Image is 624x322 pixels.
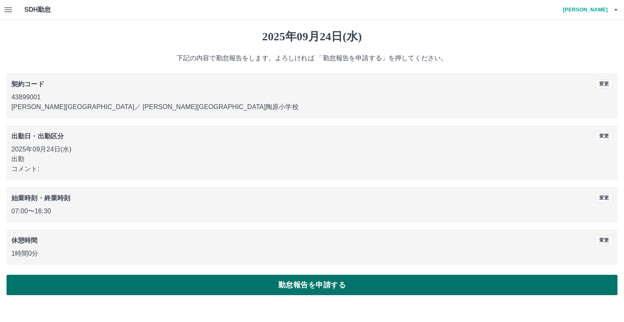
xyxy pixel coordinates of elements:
p: コメント: [11,164,613,174]
p: 43899001 [11,92,613,102]
p: 2025年09月24日(水) [11,145,613,154]
p: 1時間0分 [11,249,613,258]
p: [PERSON_NAME][GEOGRAPHIC_DATA] ／ [PERSON_NAME][GEOGRAPHIC_DATA]陶原小学校 [11,102,613,112]
button: 変更 [596,193,613,202]
b: 契約コード [11,81,44,88]
b: 始業時刻・終業時刻 [11,195,70,202]
b: 休憩時間 [11,237,38,244]
p: 下記の内容で勤怠報告をします。よろしければ 「勤怠報告を申請する」を押してください。 [6,53,617,63]
button: 勤怠報告を申請する [6,275,617,295]
p: 07:00 〜 16:30 [11,206,613,216]
button: 変更 [596,79,613,88]
button: 変更 [596,131,613,140]
p: 出勤 [11,154,613,164]
b: 出勤日・出勤区分 [11,133,64,140]
button: 変更 [596,236,613,245]
h1: 2025年09月24日(水) [6,30,617,44]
